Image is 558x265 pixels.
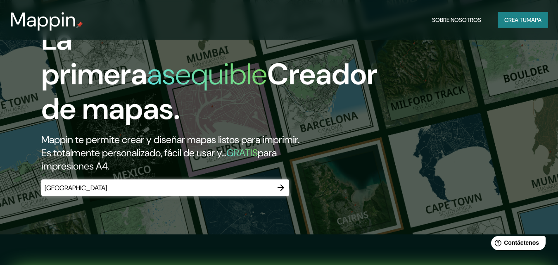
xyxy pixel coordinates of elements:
[41,146,277,172] font: para impresiones A4.
[226,146,258,159] font: GRATIS
[432,16,481,24] font: Sobre nosotros
[10,7,76,33] font: Mappin
[41,20,147,93] font: La primera
[484,233,549,256] iframe: Lanzador de widgets de ayuda
[41,146,226,159] font: Es totalmente personalizado, fácil de usar y...
[527,16,541,24] font: mapa
[429,12,484,28] button: Sobre nosotros
[147,55,267,93] font: asequible
[504,16,527,24] font: Crea tu
[41,55,378,128] font: Creador de mapas.
[41,183,273,193] input: Elige tu lugar favorito
[41,133,299,146] font: Mappin te permite crear y diseñar mapas listos para imprimir.
[76,21,83,28] img: pin de mapeo
[498,12,548,28] button: Crea tumapa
